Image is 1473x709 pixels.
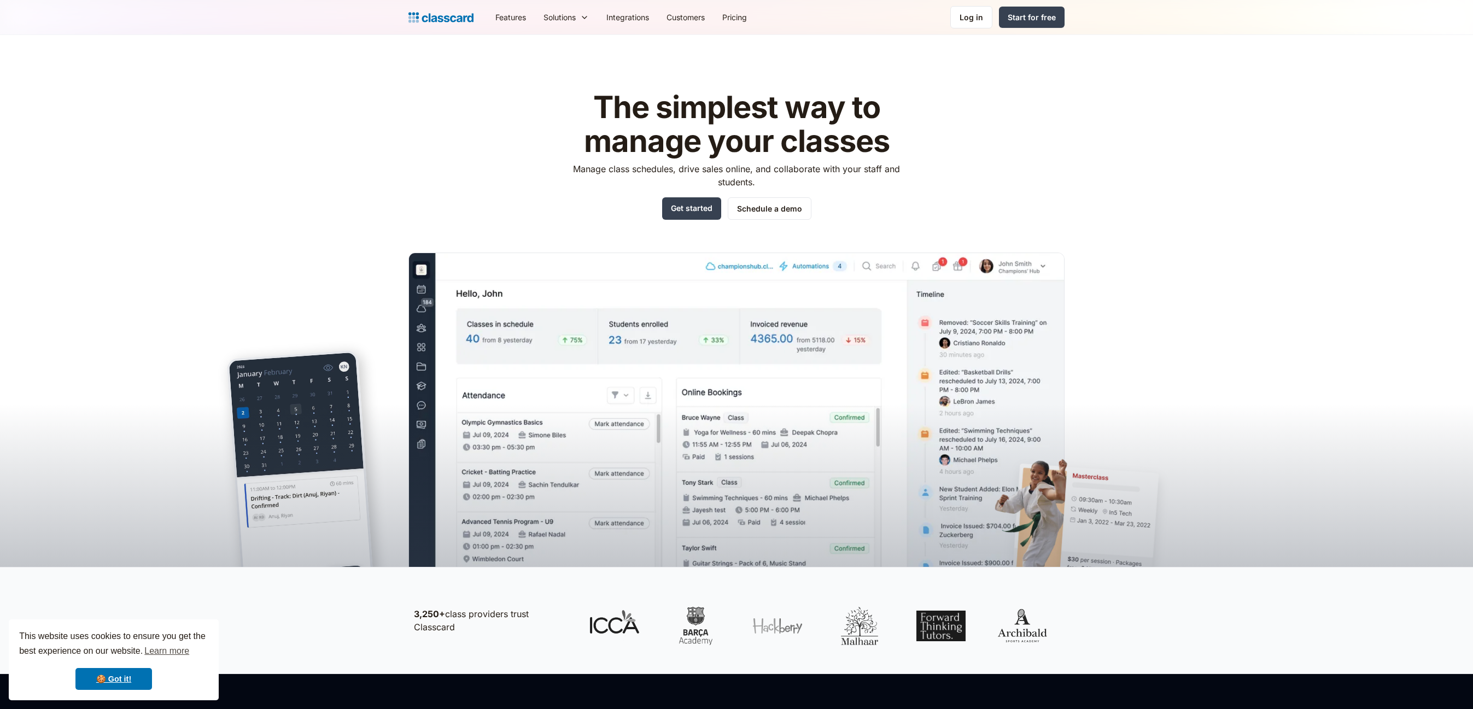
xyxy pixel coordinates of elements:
div: Log in [960,11,983,23]
div: Start for free [1008,11,1056,23]
a: Schedule a demo [728,197,811,220]
p: Manage class schedules, drive sales online, and collaborate with your staff and students. [563,162,910,189]
strong: 3,250+ [414,608,445,619]
a: learn more about cookies [143,643,191,659]
a: Start for free [999,7,1065,28]
p: class providers trust Classcard [414,607,567,634]
div: cookieconsent [9,619,219,700]
h1: The simplest way to manage your classes [563,91,910,158]
a: Get started [662,197,721,220]
a: Features [487,5,535,30]
a: Pricing [714,5,756,30]
div: Solutions [543,11,576,23]
a: Log in [950,6,992,28]
a: home [408,10,474,25]
span: This website uses cookies to ensure you get the best experience on our website. [19,630,208,659]
div: Solutions [535,5,598,30]
a: Customers [658,5,714,30]
a: dismiss cookie message [75,668,152,690]
a: Integrations [598,5,658,30]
